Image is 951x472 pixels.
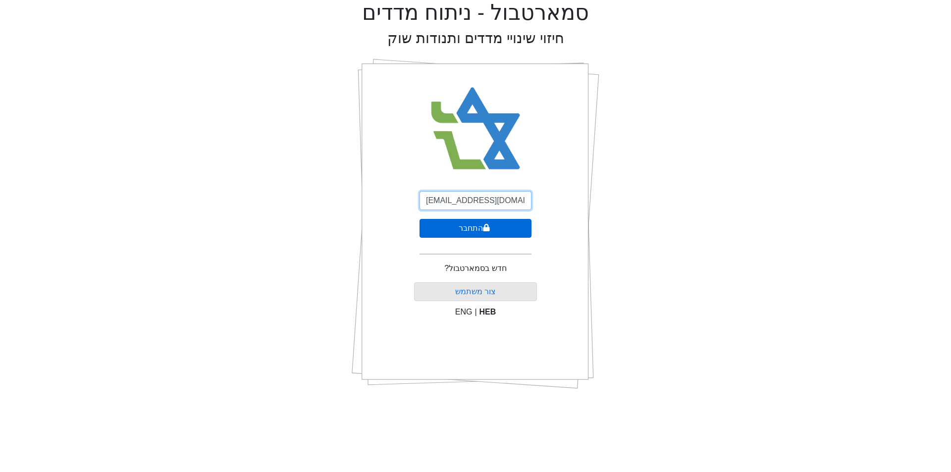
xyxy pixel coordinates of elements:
[455,308,473,316] span: ENG
[414,282,537,301] button: צור משתמש
[422,74,529,183] img: Smart Bull
[455,287,496,296] a: צור משתמש
[475,308,476,316] span: |
[420,219,531,238] button: התחבר
[479,308,496,316] span: HEB
[420,191,531,210] input: אימייל
[444,262,506,274] p: חדש בסמארטבול?
[387,30,564,47] h2: חיזוי שינויי מדדים ותנודות שוק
